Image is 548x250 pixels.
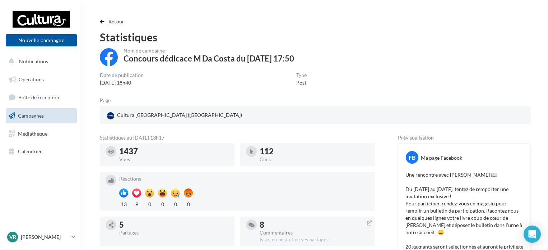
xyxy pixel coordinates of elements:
span: Opérations [19,76,44,82]
div: Page [100,98,116,103]
div: Ma page Facebook [421,154,462,162]
div: 9 [132,199,141,208]
div: Issus du post et de ses partages [260,237,369,243]
div: 112 [260,147,369,155]
p: [PERSON_NAME] [21,233,69,241]
div: 0 [158,199,167,208]
div: 5 [119,221,229,229]
div: Statistiques [100,32,531,42]
div: 0 [145,199,154,208]
div: Prévisualisation [398,135,531,140]
div: Cultura [GEOGRAPHIC_DATA] ([GEOGRAPHIC_DATA]) [106,110,243,121]
div: Partages [119,230,229,235]
span: Vr [9,233,16,241]
div: 1437 [119,147,229,155]
div: Réactions [119,176,369,181]
div: Clics [260,157,369,162]
div: 13 [119,199,128,208]
span: Notifications [19,58,48,64]
span: Retour [108,18,125,24]
a: Calendrier [4,144,78,159]
a: Boîte de réception [4,90,78,105]
span: Campagnes [18,113,44,119]
div: 0 [184,199,193,208]
div: Commentaires [260,230,369,235]
div: Nom de campagne [124,48,294,53]
a: Médiathèque [4,126,78,141]
div: Open Intercom Messenger [524,226,541,243]
div: [DATE] 18h40 [100,79,144,86]
div: Date de publication [100,73,144,78]
a: Vr [PERSON_NAME] [6,230,77,244]
div: FB [406,151,418,164]
div: 8 [260,221,369,229]
span: Boîte de réception [18,94,59,100]
span: Médiathèque [18,130,47,136]
button: Retour [100,17,127,26]
button: Nouvelle campagne [6,34,77,46]
a: Opérations [4,72,78,87]
div: Vues [119,157,229,162]
div: Concours dédicace M Da Costa du [DATE] 17:50 [124,55,294,63]
div: Type [296,73,307,78]
button: Notifications [4,54,75,69]
div: Post [296,79,307,86]
span: Calendrier [18,148,42,154]
a: Campagnes [4,108,78,123]
div: 0 [171,199,180,208]
div: Statistiques au [DATE] 13h17 [100,135,375,140]
a: Cultura [GEOGRAPHIC_DATA] ([GEOGRAPHIC_DATA]) [106,110,245,121]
